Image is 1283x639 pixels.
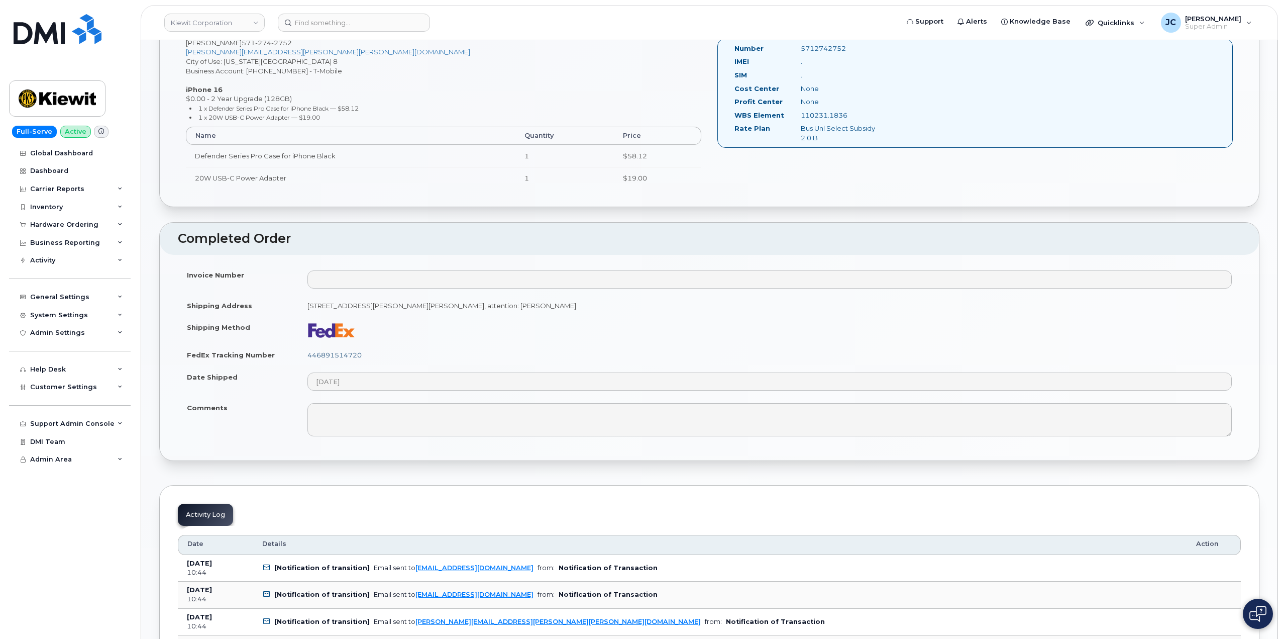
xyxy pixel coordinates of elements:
[793,97,886,107] div: None
[614,145,701,167] td: $58.12
[966,17,987,27] span: Alerts
[187,560,212,567] b: [DATE]
[950,12,994,32] a: Alerts
[271,39,292,47] span: 2752
[1079,13,1152,33] div: Quicklinks
[734,124,770,133] label: Rate Plan
[994,12,1078,32] a: Knowledge Base
[374,618,701,625] div: Email sent to
[262,539,286,549] span: Details
[298,295,1241,317] td: [STREET_ADDRESS][PERSON_NAME][PERSON_NAME], attention: [PERSON_NAME]
[186,85,223,94] strong: iPhone 16
[1165,17,1176,29] span: JC
[734,97,783,107] label: Profit Center
[187,403,228,413] label: Comments
[178,38,709,198] div: [PERSON_NAME] City of Use: [US_STATE][GEOGRAPHIC_DATA] 8 Business Account: [PHONE_NUMBER] - T-Mob...
[734,44,764,53] label: Number
[793,111,886,120] div: 110231.1836
[793,70,886,80] div: .
[734,111,784,120] label: WBS Element
[415,618,701,625] a: [PERSON_NAME][EMAIL_ADDRESS][PERSON_NAME][PERSON_NAME][DOMAIN_NAME]
[186,127,515,145] th: Name
[187,301,252,311] label: Shipping Address
[187,595,244,604] div: 10:44
[793,124,886,142] div: Bus Unl Select Subsidy 2.0 B
[307,351,362,359] a: 446891514720
[274,618,370,625] b: [Notification of transition]
[734,57,749,66] label: IMEI
[734,70,747,80] label: SIM
[164,14,265,32] a: Kiewit Corporation
[793,57,886,66] div: .
[1185,23,1241,31] span: Super Admin
[374,591,533,598] div: Email sent to
[278,14,430,32] input: Find something...
[559,564,658,572] b: Notification of Transaction
[274,564,370,572] b: [Notification of transition]
[187,373,238,382] label: Date Shipped
[1154,13,1259,33] div: Jene Cook
[1187,535,1241,555] th: Action
[726,618,825,625] b: Notification of Transaction
[187,323,250,332] label: Shipping Method
[1098,19,1134,27] span: Quicklinks
[515,127,613,145] th: Quantity
[900,12,950,32] a: Support
[559,591,658,598] b: Notification of Transaction
[1185,15,1241,23] span: [PERSON_NAME]
[307,323,356,338] img: fedex-bc01427081be8802e1fb5a1adb1132915e58a0589d7a9405a0dcbe1127be6add.png
[274,591,370,598] b: [Notification of transition]
[187,622,244,631] div: 10:44
[793,84,886,94] div: None
[255,39,271,47] span: 274
[705,618,722,625] span: from:
[915,17,943,27] span: Support
[187,586,212,594] b: [DATE]
[793,44,886,53] div: 5712742752
[187,568,244,577] div: 10:44
[415,591,533,598] a: [EMAIL_ADDRESS][DOMAIN_NAME]
[242,39,292,47] span: 571
[614,127,701,145] th: Price
[186,167,515,189] td: 20W USB-C Power Adapter
[1249,606,1266,622] img: Open chat
[187,539,203,549] span: Date
[515,167,613,189] td: 1
[734,84,779,94] label: Cost Center
[415,564,533,572] a: [EMAIL_ADDRESS][DOMAIN_NAME]
[538,564,555,572] span: from:
[1010,17,1071,27] span: Knowledge Base
[186,145,515,167] td: Defender Series Pro Case for iPhone Black
[198,105,359,112] small: 1 x Defender Series Pro Case for iPhone Black — $58.12
[178,232,1241,246] h2: Completed Order
[374,564,533,572] div: Email sent to
[187,270,244,280] label: Invoice Number
[538,591,555,598] span: from:
[187,350,275,360] label: FedEx Tracking Number
[515,145,613,167] td: 1
[614,167,701,189] td: $19.00
[198,114,320,121] small: 1 x 20W USB-C Power Adapter — $19.00
[187,613,212,621] b: [DATE]
[186,48,470,56] a: [PERSON_NAME][EMAIL_ADDRESS][PERSON_NAME][PERSON_NAME][DOMAIN_NAME]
